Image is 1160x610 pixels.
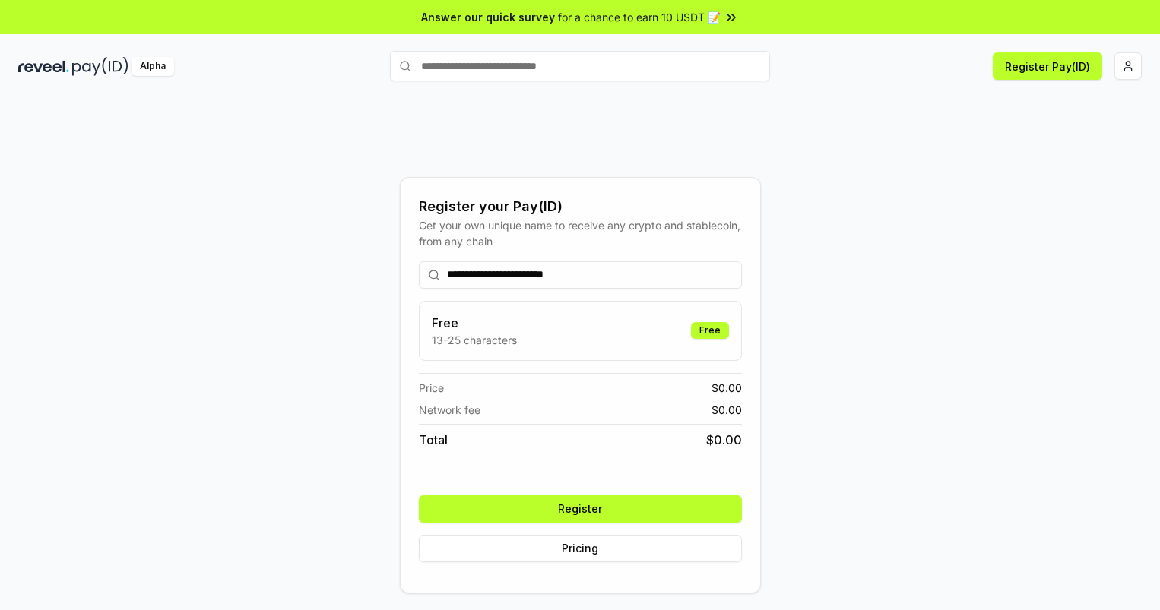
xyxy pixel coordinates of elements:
[432,332,517,348] p: 13-25 characters
[706,431,742,449] span: $ 0.00
[419,196,742,217] div: Register your Pay(ID)
[712,402,742,418] span: $ 0.00
[421,9,555,25] span: Answer our quick survey
[419,380,444,396] span: Price
[558,9,721,25] span: for a chance to earn 10 USDT 📝
[419,495,742,523] button: Register
[432,314,517,332] h3: Free
[419,402,480,418] span: Network fee
[419,217,742,249] div: Get your own unique name to receive any crypto and stablecoin, from any chain
[132,57,174,76] div: Alpha
[419,535,742,562] button: Pricing
[712,380,742,396] span: $ 0.00
[419,431,448,449] span: Total
[72,57,128,76] img: pay_id
[18,57,69,76] img: reveel_dark
[691,322,729,339] div: Free
[993,52,1102,80] button: Register Pay(ID)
